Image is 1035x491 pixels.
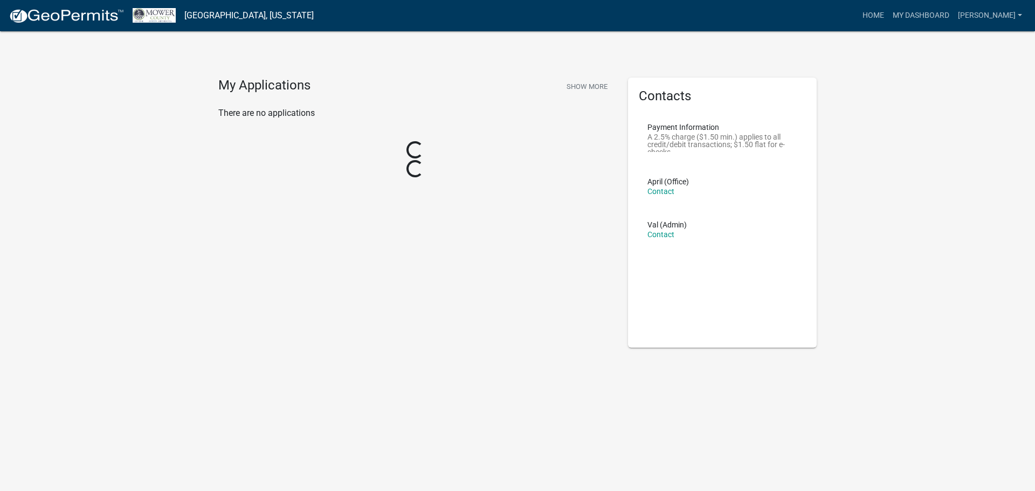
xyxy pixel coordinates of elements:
[647,221,687,229] p: Val (Admin)
[647,123,797,131] p: Payment Information
[639,88,806,104] h5: Contacts
[647,133,797,152] p: A 2.5% charge ($1.50 min.) applies to all credit/debit transactions; $1.50 flat for e-checks
[858,5,888,26] a: Home
[647,178,689,185] p: April (Office)
[184,6,314,25] a: [GEOGRAPHIC_DATA], [US_STATE]
[647,187,674,196] a: Contact
[888,5,954,26] a: My Dashboard
[218,78,310,94] h4: My Applications
[647,230,674,239] a: Contact
[954,5,1026,26] a: [PERSON_NAME]
[562,78,612,95] button: Show More
[133,8,176,23] img: Mower County, Minnesota
[218,107,612,120] p: There are no applications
